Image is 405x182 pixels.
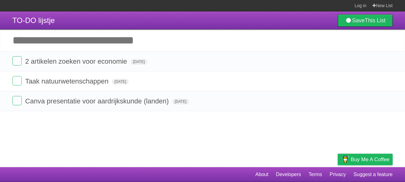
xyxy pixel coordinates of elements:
[12,76,22,85] label: Done
[12,96,22,105] label: Done
[172,99,189,104] span: [DATE]
[341,154,349,165] img: Buy me a coffee
[12,56,22,66] label: Done
[330,169,346,180] a: Privacy
[25,57,129,65] span: 2 artikelen zoeken voor economie
[12,16,55,25] span: TO-DO lijstje
[365,17,385,24] b: This List
[112,79,129,84] span: [DATE]
[276,169,301,180] a: Developers
[130,59,147,65] span: [DATE]
[351,154,390,165] span: Buy me a coffee
[255,169,268,180] a: About
[25,97,170,105] span: Canva presentatie voor aardrijkskunde (landen)
[338,154,393,165] a: Buy me a coffee
[309,169,322,180] a: Terms
[354,169,393,180] a: Suggest a feature
[338,14,393,27] a: SaveThis List
[25,77,110,85] span: Taak natuurwetenschappen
